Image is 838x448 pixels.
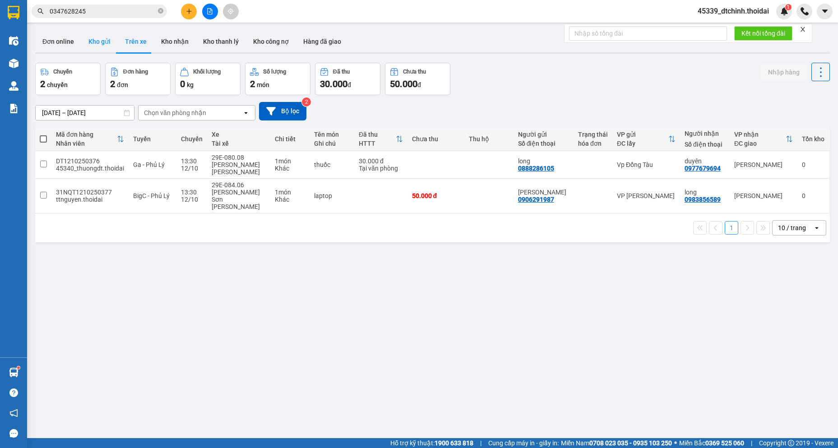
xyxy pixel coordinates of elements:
div: 45340_thuongdt.thoidai [56,165,124,172]
div: long [518,157,569,165]
div: [PERSON_NAME] [734,192,793,199]
span: đ [347,81,351,88]
img: warehouse-icon [9,36,19,46]
div: DT1210250376 [56,157,124,165]
sup: 1 [17,366,20,369]
img: phone-icon [801,7,809,15]
strong: 1900 633 818 [435,439,473,447]
div: long [685,189,725,196]
button: Đơn online [35,31,81,52]
button: Khối lượng0kg [175,63,241,95]
div: 13:30 [181,157,203,165]
input: Tìm tên, số ĐT hoặc mã đơn [50,6,156,16]
div: 29E-084.06 [212,181,266,189]
button: 1 [725,221,738,235]
span: aim [227,8,234,14]
span: copyright [788,440,794,446]
sup: 1 [785,4,792,10]
span: message [9,429,18,438]
span: 0 [180,79,185,89]
div: Thu hộ [469,135,509,143]
span: | [751,438,752,448]
div: 12/10 [181,165,203,172]
div: Tại văn phòng [359,165,403,172]
img: warehouse-icon [9,368,19,377]
button: Kho gửi [81,31,118,52]
button: Đơn hàng2đơn [105,63,171,95]
div: Chọn văn phòng nhận [144,108,206,117]
div: Số điện thoại [685,141,725,148]
button: Trên xe [118,31,154,52]
div: 0977679694 [685,165,721,172]
div: ĐC lấy [617,140,668,147]
span: đơn [117,81,128,88]
span: ⚪️ [674,441,677,445]
div: VP [PERSON_NAME] [617,192,676,199]
div: 0888286105 [518,165,554,172]
span: close-circle [158,8,163,14]
img: warehouse-icon [9,59,19,68]
div: Tài xế [212,140,266,147]
button: caret-down [817,4,833,19]
span: Miền Nam [561,438,672,448]
th: Toggle SortBy [51,127,129,151]
strong: 0369 525 060 [705,439,744,447]
img: logo [5,32,10,78]
div: Đã thu [359,131,396,138]
span: file-add [207,8,213,14]
div: [PERSON_NAME] [734,161,793,168]
div: Trạng thái [578,131,608,138]
div: Vp Đồng Tàu [617,161,676,168]
button: Nhập hàng [761,64,807,80]
img: solution-icon [9,104,19,113]
div: [PERSON_NAME] Sơn [PERSON_NAME] [212,189,266,210]
span: chuyến [47,81,68,88]
div: Khác [275,165,305,172]
div: 30.000 đ [359,157,403,165]
span: caret-down [821,7,829,15]
div: Chưa thu [412,135,460,143]
div: đức vinh [518,189,569,196]
span: 45339_dtchinh.thoidai [690,5,776,17]
div: [PERSON_NAME] [PERSON_NAME] [212,161,266,176]
span: Kết nối tổng đài [741,28,785,38]
div: HTTT [359,140,396,147]
button: Chuyến2chuyến [35,63,101,95]
div: 0906291987 [518,196,554,203]
div: Số điện thoại [518,140,569,147]
div: 1 món [275,157,305,165]
span: Ga - Phủ Lý [133,161,165,168]
div: Tên món [314,131,350,138]
button: Số lượng2món [245,63,310,95]
div: Người nhận [685,130,725,137]
span: 30.000 [320,79,347,89]
div: Khối lượng [193,69,221,75]
svg: open [813,224,820,231]
div: 31NQT1210250377 [56,189,124,196]
span: món [257,81,269,88]
span: | [480,438,482,448]
div: 0 [802,192,824,199]
span: Miền Bắc [679,438,744,448]
strong: 0708 023 035 - 0935 103 250 [589,439,672,447]
div: Người gửi [518,131,569,138]
div: thuốc [314,161,350,168]
div: Đã thu [333,69,350,75]
span: LH1210250379 [94,60,148,70]
img: warehouse-icon [9,81,19,91]
div: Ghi chú [314,140,350,147]
span: close-circle [158,7,163,16]
input: Select a date range. [36,106,134,120]
span: question-circle [9,388,18,397]
div: 1 món [275,189,305,196]
div: ttnguyen.thoidai [56,196,124,203]
div: Tồn kho [802,135,824,143]
span: notification [9,409,18,417]
span: Cung cấp máy in - giấy in: [488,438,559,448]
div: laptop [314,192,350,199]
img: logo-vxr [8,6,19,19]
button: Chưa thu50.000đ [385,63,450,95]
div: Xe [212,131,266,138]
svg: open [242,109,250,116]
button: Kho nhận [154,31,196,52]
